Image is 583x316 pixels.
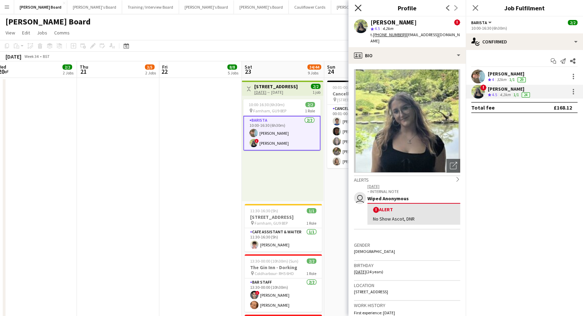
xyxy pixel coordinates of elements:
h3: Job Fulfilment [466,3,583,12]
span: 00:01-00:02 (1m) [333,85,362,90]
div: Alerts [354,175,460,183]
span: | [EMAIL_ADDRESS][DOMAIN_NAME] [370,32,460,43]
app-card-role: BAR STAFF2/213:30-00:00 (10h30m)![PERSON_NAME][PERSON_NAME] [245,278,322,312]
span: 2/2 [305,102,315,107]
span: ! [373,207,379,213]
h1: [PERSON_NAME] Board [6,17,91,27]
div: BST [43,54,50,59]
div: 2 Jobs [145,70,156,75]
button: [PERSON_NAME] Board [14,0,67,14]
div: 10:00-16:30 (6h30m) [471,26,577,31]
span: 8/8 [227,64,237,70]
app-job-card: 00:01-00:02 (1m)5/5Cancelled [STREET_ADDRESS]1 RoleCancelled5/500:01-00:02 (1m)[PERSON_NAME][PERS... [327,81,404,168]
div: No Show Ascot, DNR [373,216,455,222]
span: Edit [22,30,30,36]
span: 22 [161,68,168,75]
div: [PERSON_NAME] [370,19,417,26]
button: [PERSON_NAME]'s Board [179,0,234,14]
span: Coldharbour- RH5 6HD [255,271,294,276]
div: Total fee [471,104,495,111]
span: Thu [80,64,88,70]
h3: Work history [354,302,460,308]
h3: [STREET_ADDRESS] [245,214,322,220]
div: 32km [495,77,508,83]
button: [PERSON_NAME]'s Board [234,0,289,14]
span: Week 34 [23,54,40,59]
span: Barista [471,20,487,25]
div: 24 [522,92,530,98]
span: Farnham, GU9 8EP [253,108,286,113]
h3: Location [354,282,460,288]
div: 29 [517,77,526,82]
span: ! [255,291,259,295]
span: 13:30-00:00 (10h30m) (Sun) [250,258,298,264]
h3: [STREET_ADDRESS] [254,83,298,90]
app-card-role: Cancelled5/500:01-00:02 (1m)[PERSON_NAME][PERSON_NAME][PERSON_NAME][PERSON_NAME][PERSON_NAME] [327,105,404,168]
h3: Cancelled [327,91,404,97]
button: [PERSON_NAME]'s Board [67,0,122,14]
tcxspan: Call +447496472073 via 3CX [373,32,406,37]
button: [PERSON_NAME]'s Board [331,0,386,14]
span: ! [480,84,486,91]
div: Alert [373,206,455,213]
button: Training / Interview Board [122,0,179,14]
span: 24 [326,68,335,75]
div: 5 Jobs [228,70,238,75]
span: 21 [79,68,88,75]
span: [DEMOGRAPHIC_DATA] [354,249,395,254]
a: Comms [51,28,72,37]
span: Jobs [37,30,47,36]
span: 2/2 [568,20,577,25]
span: ! [255,139,259,143]
h3: Gender [354,242,460,248]
h3: The Gin Inn - Dorking [245,264,322,271]
span: Comms [54,30,70,36]
a: View [3,28,18,37]
span: Sat [245,64,252,70]
button: Cauliflower Cards [289,0,331,14]
app-card-role: Barista2/210:00-16:30 (6h30m)[PERSON_NAME]![PERSON_NAME] [243,116,320,151]
app-card-role: CAFE ASSISTANT & WAITER1/111:30-16:30 (5h)[PERSON_NAME] [245,228,322,252]
span: 10:00-16:30 (6h30m) [249,102,285,107]
div: 10:00-16:30 (6h30m)2/2 Farnham, GU9 8EP1 RoleBarista2/210:00-16:30 (6h30m)[PERSON_NAME]![PERSON_N... [243,99,320,151]
div: Open photos pop-in [446,159,460,173]
span: 2/2 [62,64,72,70]
div: £168.12 [554,104,572,111]
div: 9 Jobs [308,70,321,75]
h3: Birthday [354,262,460,268]
span: Farnham, GU9 8EP [255,221,288,226]
a: Jobs [34,28,50,37]
span: (24 years) [354,269,383,274]
a: Edit [19,28,33,37]
div: Confirmed [466,33,583,50]
h3: Profile [348,3,466,12]
div: [DATE] [6,53,21,60]
div: 4.2km [498,92,512,98]
span: 2/2 [311,84,320,89]
span: 4.5 [492,92,497,97]
span: ! [454,19,460,26]
p: – INTERNAL NOTE [367,189,460,194]
span: 1 Role [306,221,316,226]
span: 3/5 [145,64,155,70]
span: 4 [492,77,494,82]
span: 11:30-16:30 (5h) [250,208,278,213]
app-job-card: 11:30-16:30 (5h)1/1[STREET_ADDRESS] Farnham, GU9 8EP1 RoleCAFE ASSISTANT & WAITER1/111:30-16:30 (... [245,204,322,252]
div: 13:30-00:00 (10h30m) (Sun)2/2The Gin Inn - Dorking Coldharbour- RH5 6HD1 RoleBAR STAFF2/213:30-00... [245,254,322,312]
div: [PERSON_NAME] [488,86,531,92]
tcxspan: Call 23-08-2025 via 3CX [254,90,266,95]
button: Barista [471,20,493,25]
img: Crew avatar or photo [354,69,460,173]
span: 2/2 [307,258,316,264]
tcxspan: Call 15-02-2001 via 3CX [354,269,366,274]
tcxspan: Call 03-12-2023 via 3CX [367,184,379,189]
div: Wiped Anonymous [367,195,460,202]
span: [STREET_ADDRESS] [354,289,388,294]
span: 4.5 [375,26,380,31]
div: 2 Jobs [63,70,73,75]
app-skills-label: 1/1 [513,92,519,97]
div: [PERSON_NAME] [488,71,527,77]
span: t. [370,32,406,37]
